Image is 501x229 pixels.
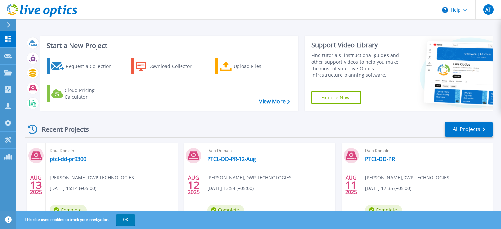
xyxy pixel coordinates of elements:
[50,174,134,181] span: [PERSON_NAME] , DWP TECHNOLOGIES
[234,60,286,73] div: Upload Files
[215,58,289,74] a: Upload Files
[365,185,411,192] span: [DATE] 17:35 (+05:00)
[30,182,42,188] span: 13
[18,214,135,226] span: This site uses cookies to track your navigation.
[50,205,87,215] span: Complete
[311,41,406,49] div: Support Video Library
[50,147,174,154] span: Data Domain
[131,58,205,74] a: Download Collector
[365,174,449,181] span: [PERSON_NAME] , DWP TECHNOLOGIES
[66,60,118,73] div: Request a Collection
[65,87,117,100] div: Cloud Pricing Calculator
[148,60,201,73] div: Download Collector
[207,174,292,181] span: [PERSON_NAME] , DWP TECHNOLOGIES
[311,52,406,78] div: Find tutorials, instructional guides and other support videos to help you make the most of your L...
[445,122,493,137] a: All Projects
[207,156,256,162] a: PTCL-DD-PR-12-Aug
[30,173,42,197] div: AUG 2025
[485,7,491,12] span: AT
[188,182,200,188] span: 12
[50,156,86,162] a: ptcl-dd-pr9300
[47,58,120,74] a: Request a Collection
[207,185,254,192] span: [DATE] 13:54 (+05:00)
[345,182,357,188] span: 11
[25,121,98,137] div: Recent Projects
[47,42,290,49] h3: Start a New Project
[50,185,96,192] span: [DATE] 15:14 (+05:00)
[345,173,357,197] div: AUG 2025
[207,205,244,215] span: Complete
[365,156,395,162] a: PTCL-DD-PR
[187,173,200,197] div: AUG 2025
[365,205,402,215] span: Complete
[259,99,290,105] a: View More
[365,147,489,154] span: Data Domain
[47,85,120,102] a: Cloud Pricing Calculator
[116,214,135,226] button: OK
[311,91,361,104] a: Explore Now!
[207,147,331,154] span: Data Domain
